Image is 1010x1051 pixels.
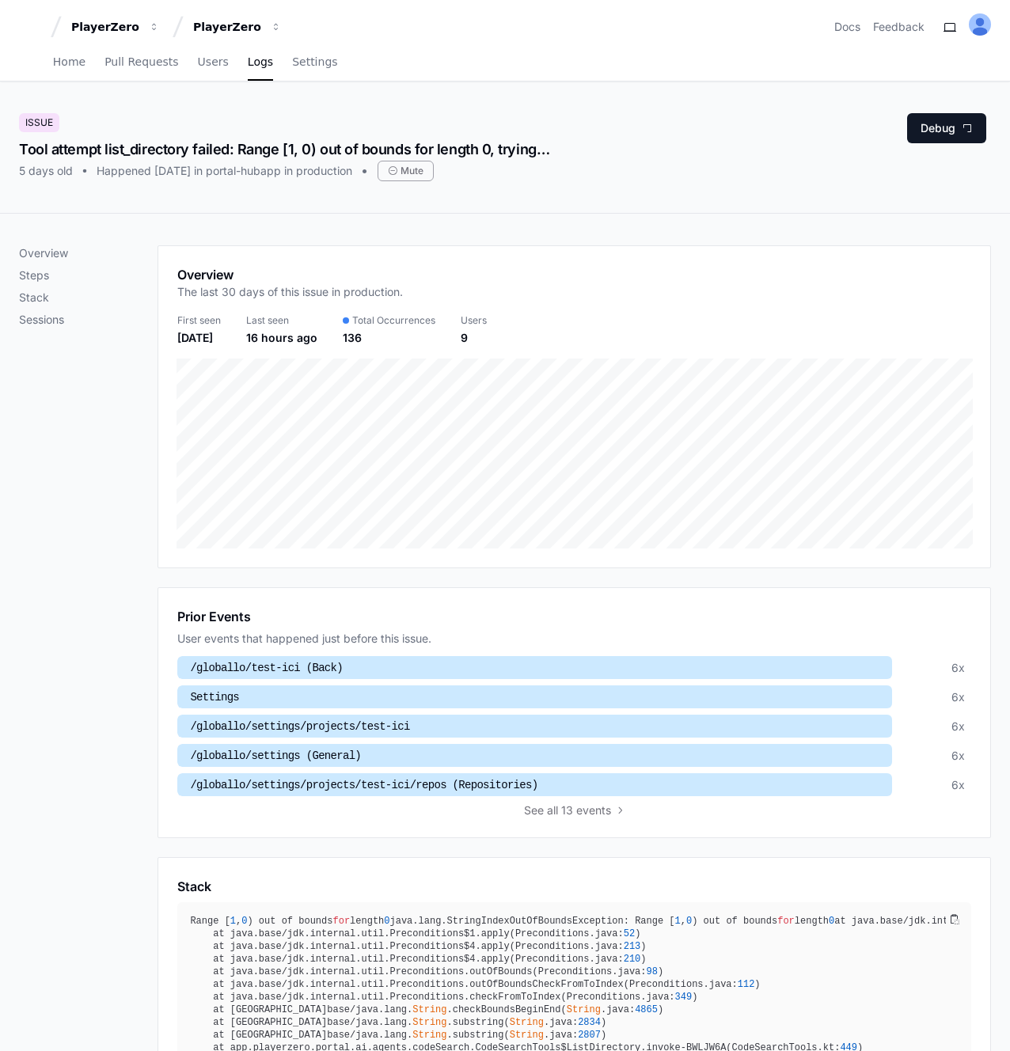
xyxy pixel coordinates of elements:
a: Home [53,44,85,81]
span: String [510,1017,544,1028]
button: Feedback [873,19,925,35]
div: First seen [177,314,221,327]
span: Logs [248,57,273,66]
span: 112 [738,979,755,990]
a: Pull Requests [104,44,178,81]
span: 98 [647,966,658,977]
div: 6x [951,719,965,734]
span: String [510,1030,544,1041]
span: /globallo/settings/projects/test-ici [190,720,409,733]
span: String [412,1030,446,1041]
button: PlayerZero [65,13,166,41]
span: 4865 [635,1004,658,1015]
span: Pull Requests [104,57,178,66]
img: ALV-UjVcatvuIE3Ry8vbS9jTwWSCDSui9a-KCMAzof9oLoUoPIJpWA8kMXHdAIcIkQmvFwXZGxSVbioKmBNr7v50-UrkRVwdj... [969,13,991,36]
h1: Prior Events [177,607,251,626]
span: String [412,1004,446,1015]
div: 5 days old [19,163,73,179]
span: /globallo/test-ici (Back) [190,662,343,674]
span: /globallo/settings (General) [190,749,361,762]
p: Stack [19,290,158,305]
div: Tool attempt list_directory failed: Range [1, 0) out of bounds for length 0, trying again 68c49b8... [19,138,551,161]
p: The last 30 days of this issue in production. [177,284,403,300]
span: 0 [384,916,389,927]
span: Total Occurrences [352,314,435,327]
div: 6x [951,689,965,705]
span: Settings [292,57,337,66]
div: Last seen [246,314,317,327]
span: Home [53,57,85,66]
button: Debug [907,113,986,143]
span: 52 [624,928,635,939]
div: Issue [19,113,59,132]
span: /globallo/settings/projects/test-ici/repos (Repositories) [190,779,537,791]
div: 136 [343,330,435,346]
a: Settings [292,44,337,81]
div: Mute [378,161,434,181]
div: 6x [951,777,965,793]
p: Steps [19,267,158,283]
a: Docs [834,19,860,35]
span: 2807 [578,1030,601,1041]
span: 0 [241,916,247,927]
app-pz-page-link-header: Overview [177,265,971,309]
div: Users [461,314,487,327]
h1: Overview [177,265,403,284]
span: Users [198,57,229,66]
span: Settings [190,691,239,704]
span: 2834 [578,1017,601,1028]
span: 0 [829,916,834,927]
div: PlayerZero [193,19,261,35]
span: 349 [675,992,693,1003]
app-pz-page-link-header: Stack [177,877,971,896]
span: 0 [686,916,692,927]
span: for [332,916,350,927]
button: PlayerZero [187,13,288,41]
span: 1 [675,916,681,927]
span: See [524,802,544,818]
a: Users [198,44,229,81]
p: Sessions [19,312,158,328]
span: 1 [230,916,236,927]
span: for [777,916,795,927]
span: 210 [624,954,641,965]
div: PlayerZero [71,19,139,35]
h1: Stack [177,877,211,896]
div: 16 hours ago [246,330,317,346]
span: 213 [624,941,641,952]
span: String [412,1017,446,1028]
div: 9 [461,330,487,346]
div: 6x [951,660,965,676]
div: 6x [951,748,965,764]
div: User events that happened just before this issue. [177,631,971,647]
div: [DATE] [177,330,221,346]
button: Seeall 13 events [524,802,625,818]
div: Happened [DATE] in portal-hubapp in production [97,163,352,179]
span: String [567,1004,601,1015]
p: Overview [19,245,158,261]
iframe: Open customer support [959,999,1002,1042]
span: all 13 events [547,802,611,818]
a: Logs [248,44,273,81]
